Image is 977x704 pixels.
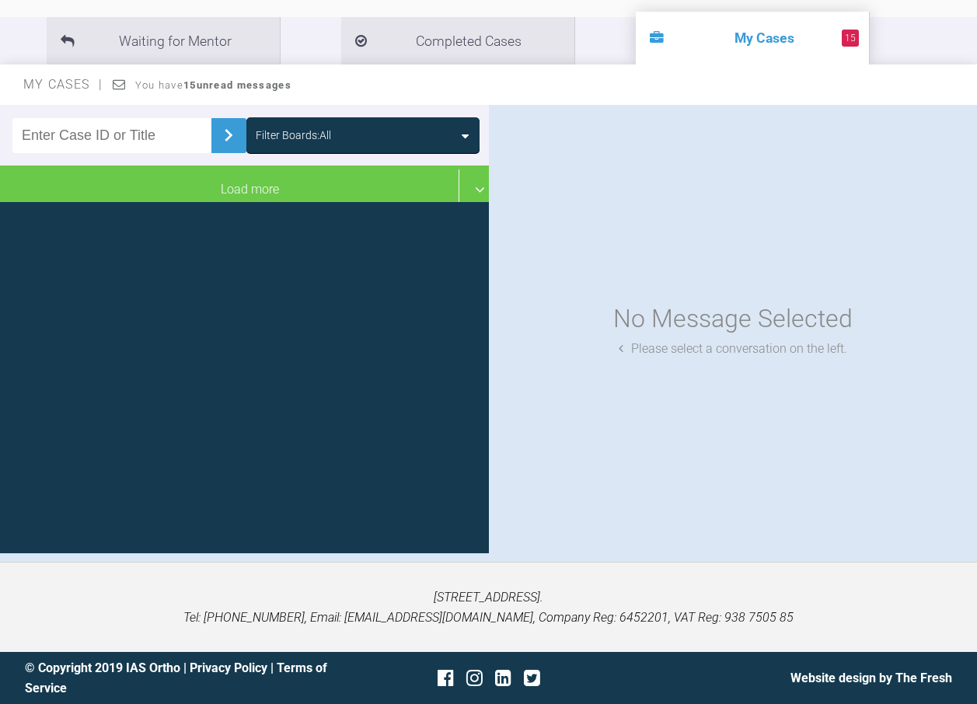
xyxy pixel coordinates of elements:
strong: 15 unread messages [183,79,291,91]
a: Terms of Service [25,660,327,695]
span: 15 [842,30,859,47]
div: © Copyright 2019 IAS Ortho | | [25,658,334,698]
div: No Message Selected [613,299,853,339]
a: Privacy Policy [190,660,267,675]
span: My Cases [23,77,103,92]
a: Website design by The Fresh [790,671,952,685]
div: Filter Boards: All [256,127,331,144]
input: Enter Case ID or Title [12,118,211,153]
img: chevronRight.28bd32b0.svg [216,123,241,148]
li: Completed Cases [341,17,574,64]
div: Please select a conversation on the left. [619,339,847,359]
li: Waiting for Mentor [47,17,280,64]
span: You have [135,79,291,91]
p: [STREET_ADDRESS]. Tel: [PHONE_NUMBER], Email: [EMAIL_ADDRESS][DOMAIN_NAME], Company Reg: 6452201,... [25,587,952,627]
li: My Cases [636,12,869,64]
